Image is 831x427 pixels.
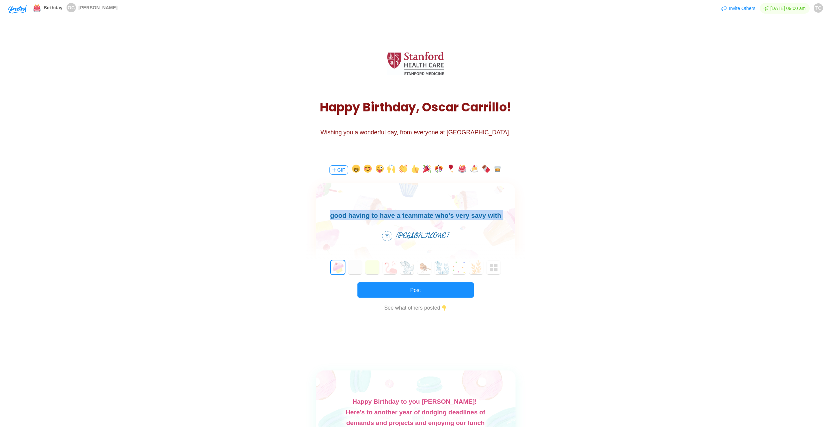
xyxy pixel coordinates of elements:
[364,165,372,175] button: emoji
[721,3,755,14] button: Invite Others
[458,165,466,175] button: emoji
[494,165,502,175] button: emoji
[400,260,414,274] button: 4
[8,5,27,14] img: Greeted
[435,260,449,274] button: 6
[383,260,397,274] button: 3
[33,3,41,12] span: emoji
[815,3,822,13] span: TC
[376,165,384,175] button: emoji
[68,3,75,12] span: OC
[44,5,63,10] span: Birthday
[469,260,483,274] button: 8
[79,5,117,10] span: [PERSON_NAME]
[396,230,449,243] span: [PERSON_NAME]
[399,165,407,175] button: emoji
[33,4,41,12] img: 🎂
[316,128,516,136] div: Wishing you a wonderful day, from everyone at [GEOGRAPHIC_DATA].
[357,302,474,317] a: See what others posted👇
[423,165,431,175] button: emoji
[435,165,443,175] button: emoji
[470,165,478,175] button: emoji
[490,264,498,272] img: Greeted
[365,260,379,274] button: 2
[760,3,810,14] span: [DATE] 09:00 am
[348,260,362,274] button: 1
[452,260,466,274] button: 7
[331,260,345,274] button: 0
[482,165,490,175] button: emoji
[387,52,444,75] img: Greeted
[357,282,474,298] button: Post
[442,305,447,311] img: 👇
[447,165,455,175] button: emoji
[352,165,360,175] button: emoji
[417,260,431,274] button: 5
[411,165,419,175] button: emoji
[329,165,348,175] button: GIF
[387,165,395,175] button: emoji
